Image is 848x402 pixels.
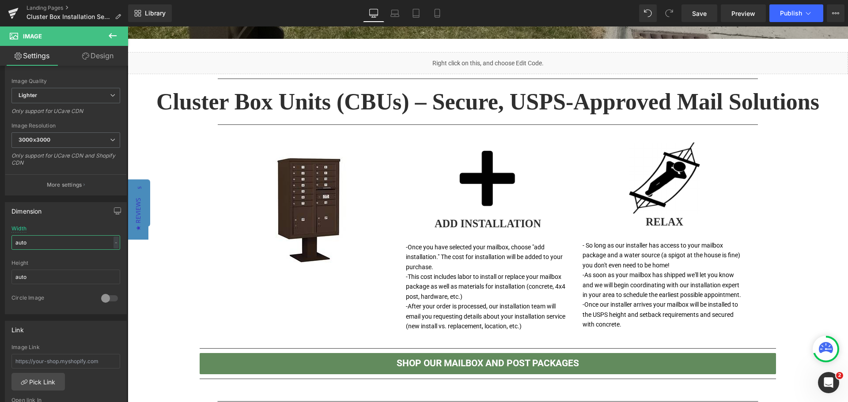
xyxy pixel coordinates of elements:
input: auto [11,235,120,250]
button: Redo [660,4,678,22]
font: -After your order is processed, our installation team will email you requesting details about you... [278,276,438,303]
div: Circle Image [11,294,92,304]
span: ★ Reviews [6,171,15,204]
h1: ADD INSTALLATION [278,189,442,206]
a: Desktop [363,4,384,22]
b: 3000x3000 [19,136,50,143]
span: Library [145,9,166,17]
a: New Library [128,4,172,22]
div: Height [11,260,120,266]
a: Preview [721,4,766,22]
a: Design [66,46,130,66]
span: 2 [836,372,843,379]
div: Image Quality [11,78,120,84]
div: Link [11,321,24,334]
span: Image [23,33,42,40]
h1: RELAX [455,187,618,204]
button: More [827,4,844,22]
a: Pick Link [11,373,65,391]
span: Cluster Box Installation Services [26,13,111,20]
span: Publish [780,10,802,17]
font: -Once you have selected your mailbox, choose "add installation." The cost for installation will b... [278,217,435,244]
a: Tablet [405,4,427,22]
div: Dimension [11,203,42,215]
div: Image Link [11,344,120,350]
div: Width [11,225,26,232]
font: - So long as our installer has access to your mailbox package and a water source (a spigot at the... [455,215,613,242]
button: More settings [5,174,126,195]
a: Laptop [384,4,405,22]
a: Mobile [427,4,448,22]
div: - [114,237,119,248]
b: Lighter [19,92,37,98]
input: https://your-shop.myshopify.com [11,354,120,368]
span: -Once our installer arrives y [455,274,529,282]
span: e will begin coordinating with our installation expert in your area to schedule the earliest poss... [455,255,613,272]
span: our mailbox will be installed to the USPS height and setback requirements and secured with concrete. [455,274,610,301]
font: -As soon as your mailbox has shipped we'll let you know and w [455,245,613,272]
div: Only support for UCare CDN and Shopify CDN [11,152,120,172]
p: More settings [47,181,82,189]
button: Publish [769,4,823,22]
div: Only support for UCare CDN [11,108,120,120]
a: SHOP OUR MAILBOX AND POST PACKAGES [72,327,648,348]
a: Landing Pages [26,4,128,11]
font: -This cost includes labor to install or replace your mailbox package as well as materials for ins... [278,247,438,274]
button: Undo [639,4,657,22]
div: Image Resolution [11,123,120,129]
span: Preview [731,9,755,18]
input: auto [11,270,120,284]
span: Save [692,9,707,18]
iframe: Intercom live chat [818,372,839,393]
